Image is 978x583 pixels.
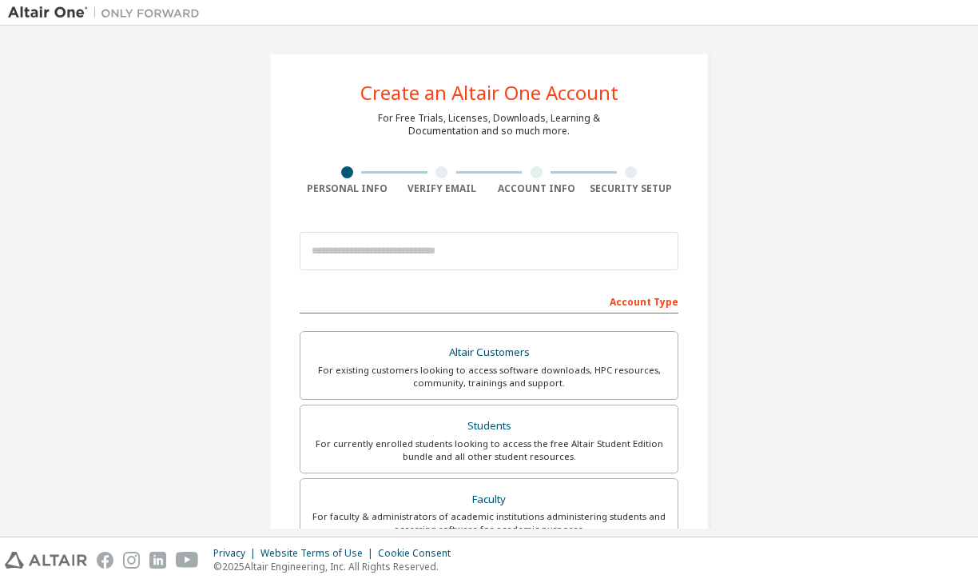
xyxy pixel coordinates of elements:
[310,510,668,536] div: For faculty & administrators of academic institutions administering students and accessing softwa...
[378,547,460,560] div: Cookie Consent
[310,415,668,437] div: Students
[8,5,208,21] img: Altair One
[176,552,199,569] img: youtube.svg
[123,552,140,569] img: instagram.svg
[213,560,460,573] p: © 2025 Altair Engineering, Inc. All Rights Reserved.
[360,83,618,102] div: Create an Altair One Account
[149,552,166,569] img: linkedin.svg
[260,547,378,560] div: Website Terms of Use
[300,182,395,195] div: Personal Info
[310,341,668,364] div: Altair Customers
[395,182,490,195] div: Verify Email
[300,288,678,313] div: Account Type
[310,364,668,389] div: For existing customers looking to access software downloads, HPC resources, community, trainings ...
[584,182,679,195] div: Security Setup
[378,112,600,138] div: For Free Trials, Licenses, Downloads, Learning & Documentation and so much more.
[213,547,260,560] div: Privacy
[489,182,584,195] div: Account Info
[310,489,668,511] div: Faculty
[310,437,668,463] div: For currently enrolled students looking to access the free Altair Student Edition bundle and all ...
[5,552,87,569] img: altair_logo.svg
[97,552,113,569] img: facebook.svg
